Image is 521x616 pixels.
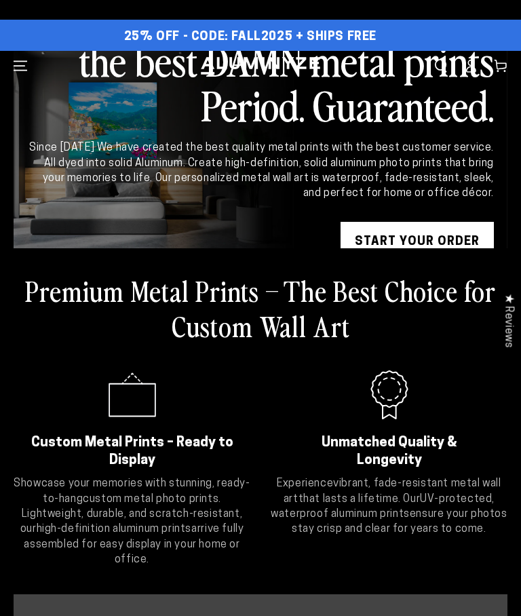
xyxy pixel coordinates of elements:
p: Showcase your memories with stunning, ready-to-hang . Lightweight, durable, and scratch-resistant... [14,476,250,567]
h2: Custom Metal Prints – Ready to Display [31,434,233,469]
strong: high-definition aluminum prints [37,524,192,535]
h2: Unmatched Quality & Longevity [288,434,490,469]
div: Click to open Judge.me floating reviews tab [495,283,521,358]
h2: Premium Metal Prints – The Best Choice for Custom Wall Art [14,273,507,343]
a: START YOUR Order [341,222,494,263]
strong: custom metal photo prints [83,494,218,505]
h2: the best DAMN metal prints Period. Guaranteed. [27,37,494,127]
strong: vibrant, fade-resistant metal wall art [284,478,501,504]
p: Experience that lasts a lifetime. Our ensure your photos stay crisp and clear for years to come. [271,476,507,537]
span: 25% OFF - Code: FALL2025 + Ships Free [124,30,377,45]
div: Since [DATE] We have created the best quality metal prints with the best customer service. All dy... [27,140,494,201]
summary: Menu [5,51,35,81]
img: Aluminyze [199,56,322,76]
summary: Search our site [426,51,456,81]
